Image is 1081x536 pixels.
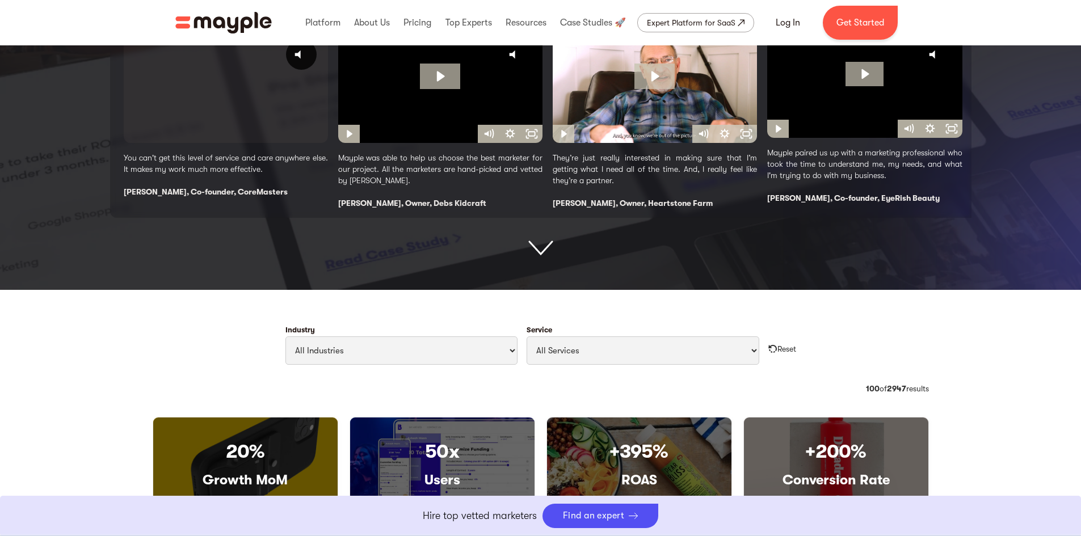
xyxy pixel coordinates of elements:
[767,192,962,204] div: [PERSON_NAME], Co-founder, EyeRish Beauty
[423,508,537,524] p: Hire top vetted marketers
[553,28,757,209] div: 3 / 4
[527,326,759,334] label: Service
[866,384,880,393] strong: 100
[286,39,317,70] button: Click for sound
[350,471,535,488] h3: Users
[302,5,343,41] div: Platform
[735,125,757,143] button: Fullscreen
[634,64,674,89] button: Play Video: 8
[500,39,531,70] button: Click for sound
[553,152,757,186] p: They’re just really interested in making sure that I’m getting what I need all of the time. And, ...
[153,417,338,529] a: 20%Growth MoM
[762,9,814,36] a: Log In
[338,152,542,186] p: Mayple was able to help us choose the best marketer for our project. All the marketers are hand-p...
[920,39,951,70] button: Click for sound
[350,417,535,529] a: 50xUsers
[175,12,272,33] img: Mayple logo
[420,64,460,89] button: Play Video: Debora UHD
[767,147,962,181] p: Mayple paired us up with a marketing professional who took the time to understand me, my needs, a...
[153,441,338,462] h3: 20%
[823,6,898,40] a: Get Started
[503,5,549,41] div: Resources
[767,120,789,138] button: Play Video
[553,125,574,143] button: Play Video
[637,13,754,32] a: Expert Platform for SaaS
[547,471,731,488] h3: ROAS
[553,197,757,209] div: [PERSON_NAME], Owner, Heartstone Farm
[744,471,928,488] h3: Conversion Rate
[714,125,735,143] button: Show settings menu
[338,28,542,209] div: 2 / 4
[338,197,542,209] div: [PERSON_NAME], Owner, Debs Kidcraft
[285,326,518,334] label: Industry
[547,417,731,529] a: +395%ROAS
[124,186,328,197] div: [PERSON_NAME], Co-founder, CoreMasters
[521,125,542,143] button: Fullscreen
[919,120,941,138] button: Show settings menu
[478,125,499,143] button: Mute
[767,28,971,204] div: 4 / 4
[647,16,735,29] div: Expert Platform for SaaS
[547,441,731,462] h3: +395%
[887,384,906,393] strong: 2947
[898,120,919,138] button: Mute
[563,510,625,521] div: Find an expert
[553,28,757,144] img: Video Thumbnail
[153,471,338,488] h3: Growth MoM
[846,62,884,86] button: Play Video: Hellen UHD
[153,317,929,374] form: Filter Cases Form
[744,441,928,462] h3: +200%
[175,12,272,33] a: home
[338,125,360,143] button: Play Video
[866,383,929,394] div: of results
[351,5,393,41] div: About Us
[124,28,328,198] div: 1 / 4
[692,125,714,143] button: Mute
[350,441,535,462] h3: 50x
[401,5,434,41] div: Pricing
[499,125,521,143] button: Show settings menu
[443,5,495,41] div: Top Experts
[768,344,777,353] img: reset all filters
[777,343,796,354] div: Reset
[941,120,962,138] button: Fullscreen
[744,417,928,529] a: +200%Conversion Rate
[124,152,328,175] p: You can't get this level of service and care anywhere else. It makes my work much more effective.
